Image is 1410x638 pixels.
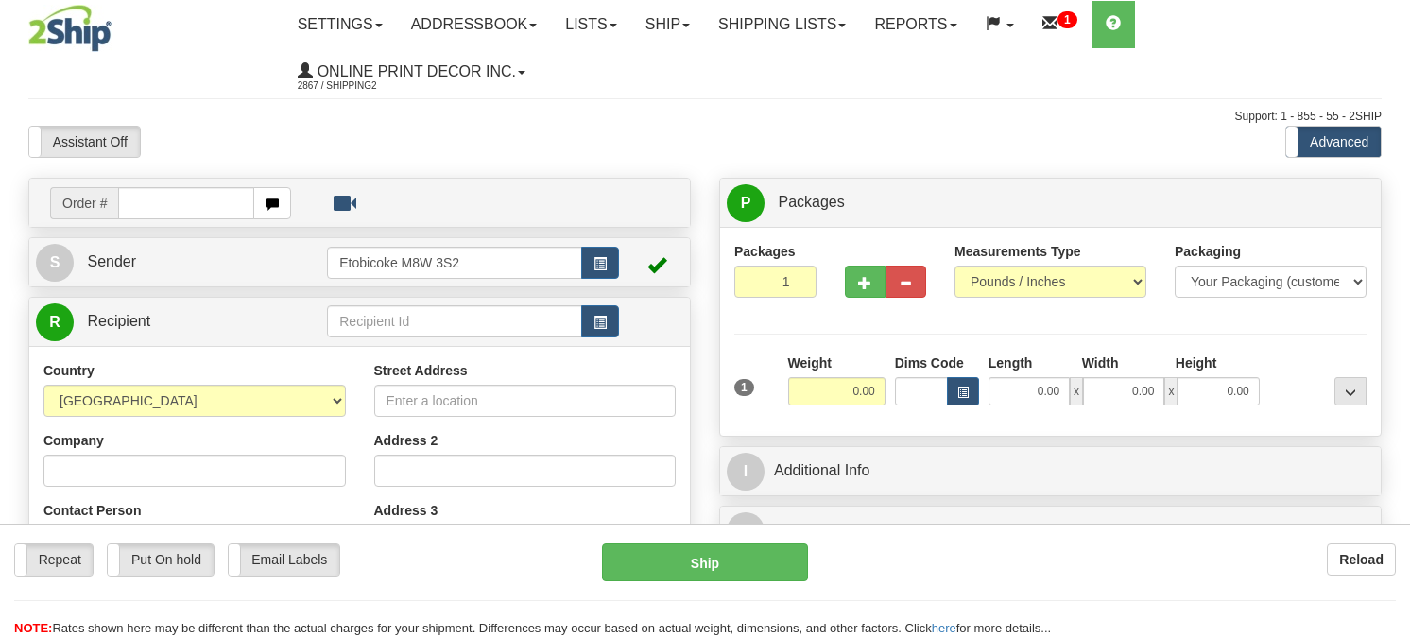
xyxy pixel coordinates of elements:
span: Sender [87,253,136,269]
span: I [727,453,765,491]
a: Ship [631,1,704,48]
button: Ship [602,543,809,581]
a: Reports [860,1,971,48]
img: logo2867.jpg [28,5,112,52]
sup: 1 [1057,11,1077,28]
button: Reload [1327,543,1396,576]
span: x [1164,377,1178,405]
a: S Sender [36,243,327,282]
span: 2867 / Shipping2 [298,77,439,95]
span: 1 [734,379,754,396]
label: Measurements Type [954,242,1081,261]
label: Address 2 [374,431,438,450]
label: Packaging [1175,242,1241,261]
label: Weight [788,353,832,372]
span: Recipient [87,313,150,329]
label: Email Labels [229,544,339,575]
label: Put On hold [108,544,213,575]
a: R Recipient [36,302,295,341]
div: ... [1334,377,1367,405]
a: P Packages [727,183,1374,222]
input: Enter a location [374,385,677,417]
a: $Rates [727,511,1374,550]
label: Width [1082,353,1119,372]
a: Shipping lists [704,1,860,48]
label: Contact Person [43,501,141,520]
a: here [932,621,956,635]
span: NOTE: [14,621,52,635]
input: Sender Id [327,247,581,279]
label: Address 3 [374,501,438,520]
a: Addressbook [397,1,552,48]
label: Country [43,361,95,380]
a: Settings [284,1,397,48]
label: Street Address [374,361,468,380]
a: IAdditional Info [727,452,1374,491]
label: Repeat [15,544,93,575]
label: Dims Code [895,353,964,372]
label: Height [1176,353,1217,372]
label: Assistant Off [29,127,140,157]
label: Advanced [1286,127,1381,157]
a: Online Print Decor Inc. 2867 / Shipping2 [284,48,540,95]
label: Length [989,353,1033,372]
span: P [727,184,765,222]
a: Lists [551,1,630,48]
label: Company [43,431,104,450]
span: R [36,303,74,341]
span: $ [727,512,765,550]
label: Packages [734,242,796,261]
span: Online Print Decor Inc. [313,63,516,79]
iframe: chat widget [1367,222,1408,415]
input: Recipient Id [327,305,581,337]
span: Packages [778,194,844,210]
span: Order # [50,187,118,219]
span: x [1070,377,1083,405]
span: S [36,244,74,282]
b: Reload [1339,552,1384,567]
a: 1 [1028,1,1092,48]
div: Support: 1 - 855 - 55 - 2SHIP [28,109,1382,125]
